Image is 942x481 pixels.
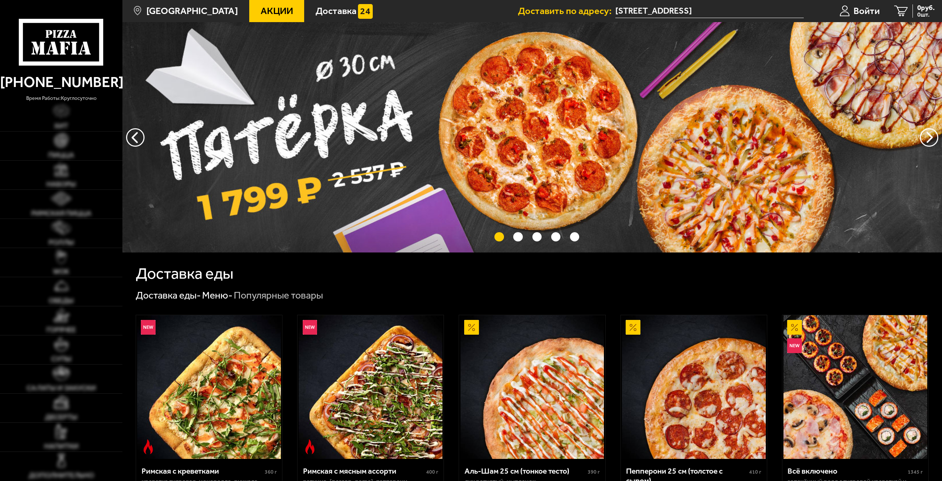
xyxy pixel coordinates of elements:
button: точки переключения [532,232,542,242]
span: 0 руб. [917,4,935,11]
button: точки переключения [494,232,504,242]
img: Римская с креветками [137,315,281,459]
img: Акционный [626,320,640,335]
span: Роллы [49,239,74,246]
button: точки переключения [570,232,580,242]
span: 0 шт. [917,12,935,18]
a: Меню- [202,289,233,301]
a: НовинкаОстрое блюдоРимская с креветками [136,315,282,459]
img: Аль-Шам 25 см (тонкое тесто) [460,315,604,459]
div: Всё включено [788,466,906,476]
a: АкционныйНовинкаВсё включено [782,315,928,459]
span: Дополнительно [29,472,94,479]
a: Доставка еды- [136,289,201,301]
a: АкционныйПепперони 25 см (толстое с сыром) [621,315,767,459]
span: 360 г [265,469,277,475]
img: Римская с мясным ассорти [299,315,442,459]
span: Акции [261,6,293,16]
span: Римская пицца [31,210,91,217]
span: Супы [51,355,72,363]
h1: Доставка еды [136,266,233,282]
span: Напитки [44,443,79,450]
span: WOK [53,268,69,275]
span: Пицца [48,151,74,159]
span: Войти [854,6,880,16]
span: Московский проспект, 97Б [615,4,804,18]
a: НовинкаОстрое блюдоРимская с мясным ассорти [298,315,444,459]
span: Доставка [316,6,357,16]
img: Акционный [464,320,479,335]
span: Горячее [46,326,76,334]
button: точки переключения [513,232,523,242]
button: следующий [126,128,145,147]
img: Всё включено [783,315,927,459]
button: точки переключения [551,232,561,242]
img: Новинка [141,320,156,335]
span: 390 г [588,469,600,475]
div: Аль-Шам 25 см (тонкое тесто) [465,466,586,476]
img: Акционный [787,320,802,335]
span: Хит [54,122,68,130]
div: Римская с мясным ассорти [303,466,424,476]
span: 410 г [749,469,761,475]
button: предыдущий [920,128,938,147]
span: Доставить по адресу: [518,6,615,16]
span: [GEOGRAPHIC_DATA] [146,6,238,16]
span: 400 г [426,469,438,475]
span: 1345 г [908,469,923,475]
span: Десерты [45,414,77,421]
img: Новинка [787,338,802,353]
div: Популярные товары [234,289,323,302]
span: Обеды [49,297,74,304]
div: Римская с креветками [142,466,263,476]
input: Ваш адрес доставки [615,4,804,18]
a: АкционныйАль-Шам 25 см (тонкое тесто) [459,315,605,459]
img: Острое блюдо [303,439,317,454]
span: Салаты и закуски [27,384,96,392]
img: 15daf4d41897b9f0e9f617042186c801.svg [358,4,373,19]
span: Наборы [46,181,76,188]
img: Пепперони 25 см (толстое с сыром) [622,315,766,459]
img: Острое блюдо [141,439,156,454]
img: Новинка [303,320,317,335]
